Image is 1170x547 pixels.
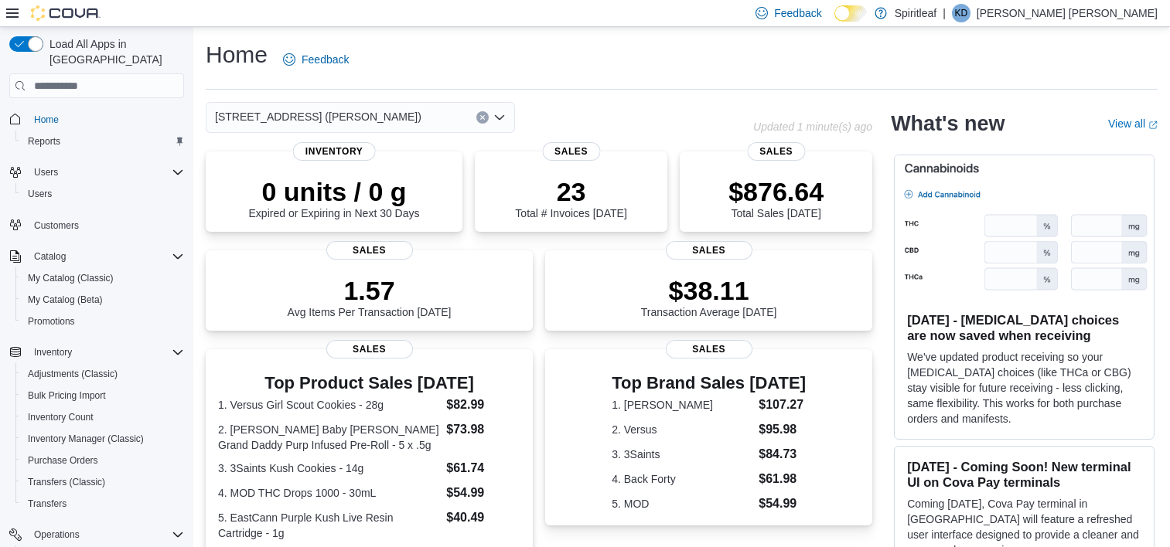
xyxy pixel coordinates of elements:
[3,341,190,363] button: Inventory
[28,109,184,128] span: Home
[326,241,413,260] span: Sales
[28,294,103,306] span: My Catalog (Beta)
[446,508,520,527] dd: $40.49
[28,188,52,200] span: Users
[28,343,184,362] span: Inventory
[28,454,98,467] span: Purchase Orders
[612,496,752,511] dt: 5. MOD
[22,386,112,405] a: Bulk Pricing Import
[326,340,413,358] span: Sales
[34,528,80,541] span: Operations
[22,185,184,203] span: Users
[666,340,752,358] span: Sales
[34,166,58,178] span: Users
[15,493,190,515] button: Transfers
[759,396,806,414] dd: $107.27
[302,52,349,67] span: Feedback
[15,363,190,385] button: Adjustments (Classic)
[15,450,190,471] button: Purchase Orders
[612,374,806,392] h3: Top Brand Sales [DATE]
[288,275,452,306] p: 1.57
[22,132,67,151] a: Reports
[22,473,184,491] span: Transfers (Classic)
[22,451,184,470] span: Purchase Orders
[759,494,806,513] dd: $54.99
[22,269,120,287] a: My Catalog (Classic)
[28,498,67,510] span: Transfers
[249,176,420,219] div: Expired or Expiring in Next 30 Days
[288,275,452,318] div: Avg Items Per Transaction [DATE]
[3,246,190,267] button: Catalog
[15,428,190,450] button: Inventory Manager (Classic)
[218,374,520,392] h3: Top Product Sales [DATE]
[28,433,144,445] span: Inventory Manager (Classic)
[759,420,806,439] dd: $95.98
[954,4,967,22] span: KD
[3,161,190,183] button: Users
[666,241,752,260] span: Sales
[15,131,190,152] button: Reports
[612,397,752,413] dt: 1. [PERSON_NAME]
[34,250,66,263] span: Catalog
[446,459,520,477] dd: $61.74
[28,247,184,266] span: Catalog
[612,422,752,437] dt: 2. Versus
[28,163,184,182] span: Users
[15,289,190,311] button: My Catalog (Beta)
[28,368,118,380] span: Adjustments (Classic)
[22,430,150,448] a: Inventory Manager (Classic)
[612,447,752,462] dt: 3. 3Saints
[15,183,190,205] button: Users
[28,315,75,328] span: Promotions
[34,346,72,358] span: Inventory
[22,365,184,383] span: Adjustments (Classic)
[22,386,184,405] span: Bulk Pricing Import
[218,460,440,476] dt: 3. 3Saints Kush Cookies - 14g
[446,396,520,414] dd: $82.99
[293,142,376,161] span: Inventory
[753,121,872,133] p: Updated 1 minute(s) ago
[22,132,184,151] span: Reports
[22,185,58,203] a: Users
[28,247,72,266] button: Catalog
[493,111,506,124] button: Open list of options
[22,408,100,426] a: Inventory Count
[446,420,520,439] dd: $73.98
[22,430,184,448] span: Inventory Manager (Classic)
[28,389,106,402] span: Bulk Pricing Import
[728,176,824,207] p: $876.64
[728,176,824,219] div: Total Sales [DATE]
[15,267,190,289] button: My Catalog (Classic)
[641,275,777,306] p: $38.11
[15,385,190,406] button: Bulk Pricing Import
[1148,121,1158,130] svg: External link
[218,510,440,541] dt: 5. EastCann Purple Kush Live Resin Cartridge - 1g
[895,4,936,22] p: Spiritleaf
[28,135,60,148] span: Reports
[31,5,101,21] img: Cova
[747,142,805,161] span: Sales
[834,5,867,22] input: Dark Mode
[28,476,105,488] span: Transfers (Classic)
[542,142,600,161] span: Sales
[22,290,109,309] a: My Catalog (Beta)
[28,411,94,423] span: Inventory Count
[3,214,190,236] button: Customers
[28,216,184,235] span: Customers
[15,311,190,332] button: Promotions
[28,216,85,235] a: Customers
[218,397,440,413] dt: 1. Versus Girl Scout Cookies - 28g
[476,111,489,124] button: Clear input
[22,312,184,331] span: Promotions
[641,275,777,318] div: Transaction Average [DATE]
[22,290,184,309] span: My Catalog (Beta)
[774,5,821,21] span: Feedback
[15,406,190,428] button: Inventory Count
[515,176,626,219] div: Total # Invoices [DATE]
[22,408,184,426] span: Inventory Count
[891,111,1005,136] h2: What's new
[277,44,355,75] a: Feedback
[28,525,86,544] button: Operations
[28,272,114,284] span: My Catalog (Classic)
[34,219,79,232] span: Customers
